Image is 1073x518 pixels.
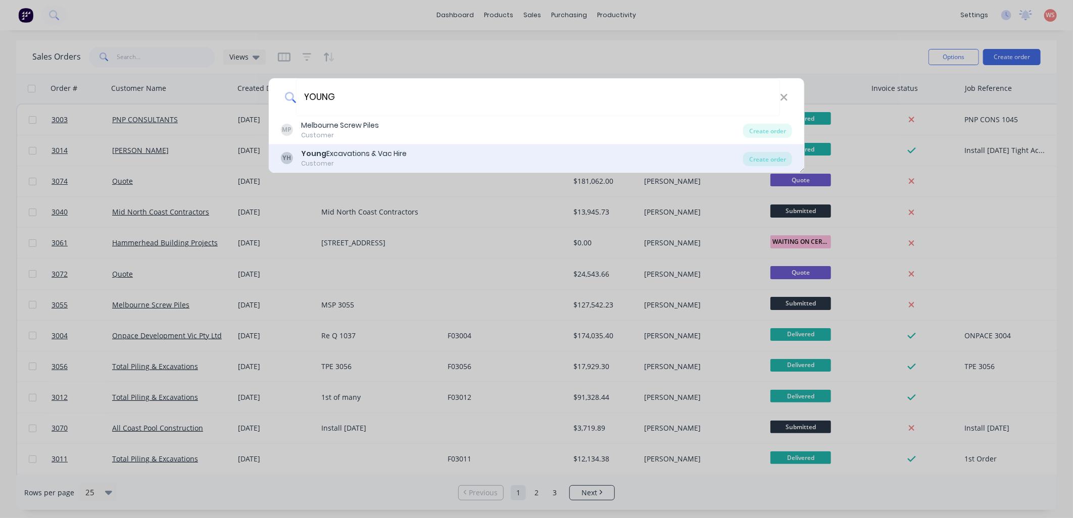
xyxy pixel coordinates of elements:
div: Customer [301,159,407,168]
div: Create order [743,124,792,138]
div: YH [281,152,293,164]
input: Enter a customer name to create a new order... [296,78,780,116]
div: Customer [301,131,379,140]
div: Excavations & Vac Hire [301,148,407,159]
div: Melbourne Screw Piles [301,120,379,131]
div: Create order [743,152,792,166]
div: MP [281,124,293,136]
b: Young [301,148,326,159]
